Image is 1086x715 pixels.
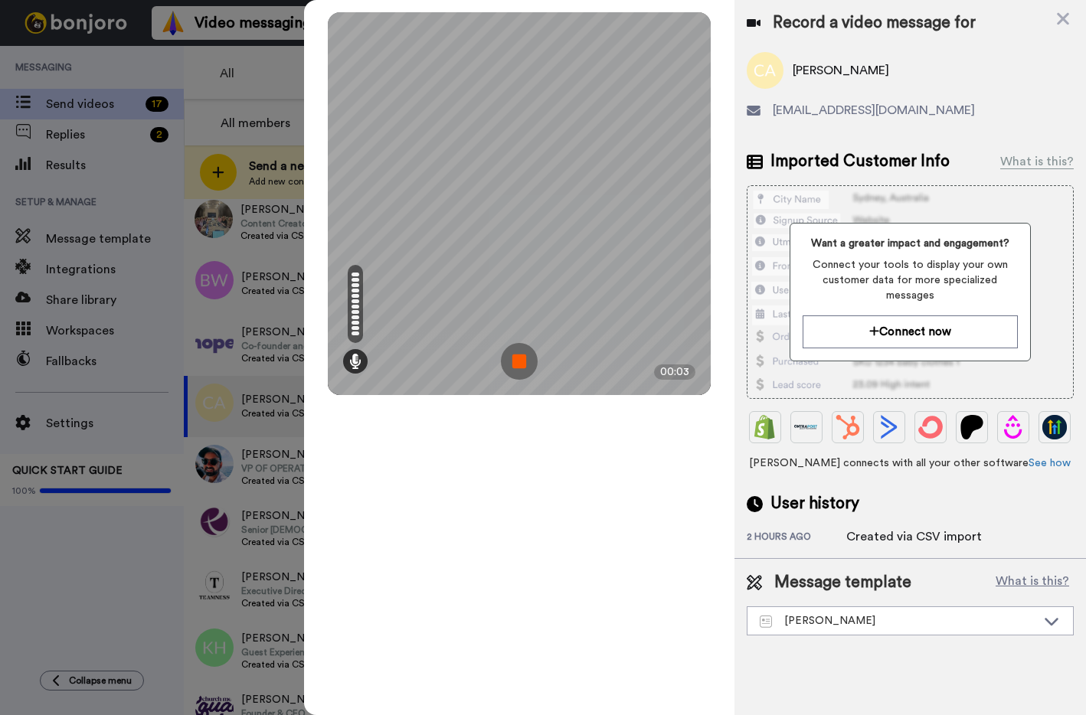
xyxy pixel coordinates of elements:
[846,527,982,546] div: Created via CSV import
[747,455,1074,471] span: [PERSON_NAME] connects with all your other software
[1042,415,1067,439] img: GoHighLevel
[960,415,984,439] img: Patreon
[836,415,860,439] img: Hubspot
[803,257,1018,303] span: Connect your tools to display your own customer data for more specialized messages
[918,415,943,439] img: ConvertKit
[747,531,846,546] div: 2 hours ago
[877,415,901,439] img: ActiveCampaign
[803,315,1018,348] button: Connect now
[770,492,859,515] span: User history
[760,615,773,628] img: Message-temps.svg
[501,343,538,380] img: ic_record_stop.svg
[654,364,695,380] div: 00:03
[794,415,819,439] img: Ontraport
[1029,458,1071,469] a: See how
[991,571,1074,594] button: What is this?
[2,3,43,44] img: 3183ab3e-59ed-45f6-af1c-10226f767056-1659068401.jpg
[770,150,950,173] span: Imported Customer Info
[773,101,975,119] span: [EMAIL_ADDRESS][DOMAIN_NAME]
[1001,415,1025,439] img: Drip
[86,13,207,122] span: Hi [PERSON_NAME], thanks for joining us with a paid account! Wanted to say thanks in person, so p...
[774,571,911,594] span: Message template
[803,236,1018,251] span: Want a greater impact and engagement?
[760,613,1036,628] div: [PERSON_NAME]
[49,49,67,67] img: mute-white.svg
[753,415,777,439] img: Shopify
[1000,152,1074,171] div: What is this?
